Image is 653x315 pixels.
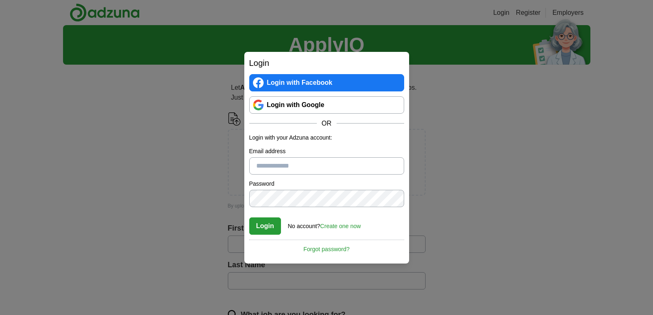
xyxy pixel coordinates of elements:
label: Password [249,180,404,188]
button: Login [249,217,281,235]
span: OR [317,119,337,128]
a: Create one now [320,223,361,229]
a: Forgot password? [249,240,404,254]
label: Email address [249,147,404,156]
a: Login with Facebook [249,74,404,91]
a: Login with Google [249,96,404,114]
h2: Login [249,57,404,69]
p: Login with your Adzuna account: [249,133,404,142]
div: No account? [288,217,361,231]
